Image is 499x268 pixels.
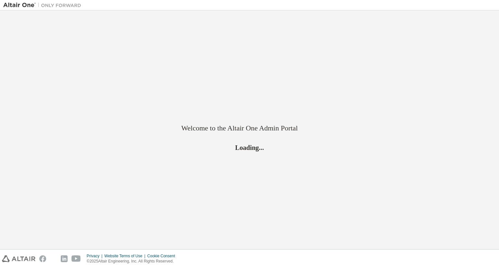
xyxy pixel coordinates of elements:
[61,255,68,262] img: linkedin.svg
[2,255,35,262] img: altair_logo.svg
[39,255,46,262] img: facebook.svg
[71,255,81,262] img: youtube.svg
[87,253,104,259] div: Privacy
[87,259,179,264] p: © 2025 Altair Engineering, Inc. All Rights Reserved.
[147,253,179,259] div: Cookie Consent
[3,2,84,8] img: Altair One
[104,253,147,259] div: Website Terms of Use
[181,143,318,152] h2: Loading...
[181,124,318,133] h2: Welcome to the Altair One Admin Portal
